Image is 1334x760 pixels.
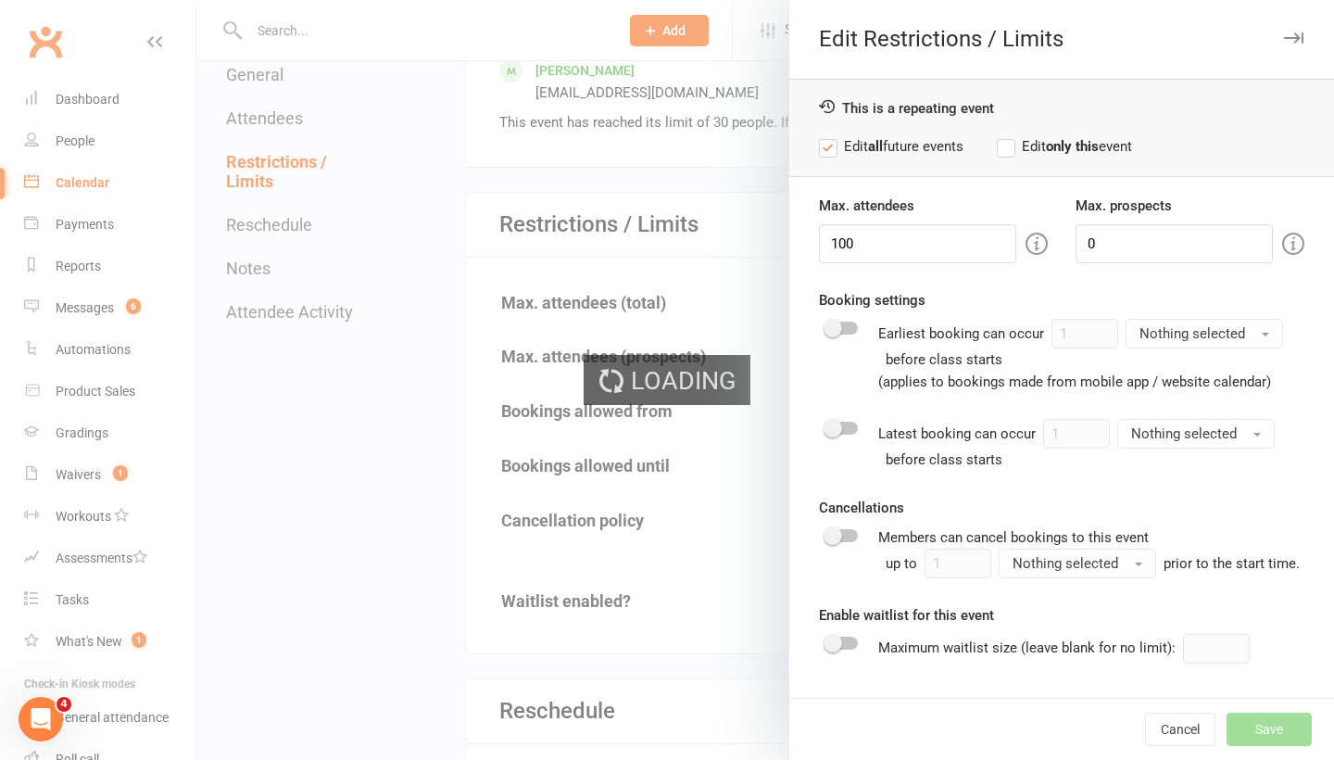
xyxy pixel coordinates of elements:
span: 4 [57,697,71,712]
label: Cancellations [819,497,904,519]
div: Edit Restrictions / Limits [789,26,1334,52]
div: up to [886,549,1156,578]
div: Maximum waitlist size (leave blank for no limit): [878,634,1279,664]
label: Edit event [997,135,1132,158]
span: Nothing selected [1131,425,1237,442]
label: Enable waitlist for this event [819,604,994,627]
strong: only this [1046,138,1099,155]
label: Edit future events [819,135,963,158]
div: This is a repeating event [819,98,1304,117]
div: Members can cancel bookings to this event [878,526,1304,578]
label: Max. attendees [819,195,914,217]
div: Latest booking can occur [878,419,1304,471]
div: Earliest booking can occur [878,319,1304,393]
label: Max. prospects [1076,195,1172,217]
button: Nothing selected [999,549,1156,578]
strong: all [868,138,883,155]
button: Nothing selected [1126,319,1283,348]
button: Cancel [1145,713,1215,746]
span: before class starts [886,451,1002,468]
span: Nothing selected [1013,555,1118,572]
button: Nothing selected [1117,419,1275,449]
span: prior to the start time. [1164,555,1300,572]
iframe: Intercom live chat [19,697,63,741]
label: Booking settings [819,289,925,311]
span: Nothing selected [1139,325,1245,342]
